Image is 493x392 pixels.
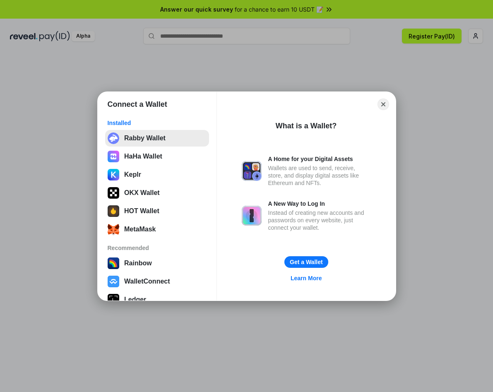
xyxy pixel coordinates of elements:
img: svg+xml,%3Csvg%20xmlns%3D%22http%3A%2F%2Fwww.w3.org%2F2000%2Fsvg%22%20fill%3D%22none%22%20viewBox... [242,206,262,226]
button: Ledger [105,291,209,308]
button: Keplr [105,166,209,183]
div: Rabby Wallet [124,135,166,142]
div: MetaMask [124,226,156,233]
img: ByMCUfJCc2WaAAAAAElFTkSuQmCC [108,169,119,180]
button: HaHa Wallet [105,148,209,165]
img: 5VZ71FV6L7PA3gg3tXrdQ+DgLhC+75Wq3no69P3MC0NFQpx2lL04Ql9gHK1bRDjsSBIvScBnDTk1WrlGIZBorIDEYJj+rhdgn... [108,187,119,199]
button: MetaMask [105,221,209,238]
img: svg+xml,%3Csvg%20xmlns%3D%22http%3A%2F%2Fwww.w3.org%2F2000%2Fsvg%22%20fill%3D%22none%22%20viewBox... [242,161,262,181]
img: svg+xml;base64,PHN2ZyB3aWR0aD0iMzIiIGhlaWdodD0iMzIiIHZpZXdCb3g9IjAgMCAzMiAzMiIgZmlsbD0ibm9uZSIgeG... [108,132,119,144]
div: WalletConnect [124,278,170,285]
div: Recommended [108,244,207,252]
div: Wallets are used to send, receive, store, and display digital assets like Ethereum and NFTs. [268,164,371,187]
a: Learn More [286,273,327,284]
img: czlE1qaAbsgAAACV0RVh0ZGF0ZTpjcmVhdGUAMjAyNC0wNS0wN1QwMzo0NTo1MSswMDowMJbjUeUAAAAldEVYdGRhdGU6bW9k... [108,151,119,162]
button: Close [378,99,389,110]
div: Learn More [291,274,322,282]
div: Rainbow [124,260,152,267]
img: svg+xml;base64,PHN2ZyB3aWR0aD0iMzUiIGhlaWdodD0iMzQiIHZpZXdCb3g9IjAgMCAzNSAzNCIgZmlsbD0ibm9uZSIgeG... [108,224,119,235]
div: HaHa Wallet [124,153,162,160]
button: Get a Wallet [284,256,328,268]
div: OKX Wallet [124,189,160,197]
button: WalletConnect [105,273,209,290]
button: Rabby Wallet [105,130,209,147]
div: HOT Wallet [124,207,159,215]
button: HOT Wallet [105,203,209,219]
img: svg+xml,%3Csvg%20xmlns%3D%22http%3A%2F%2Fwww.w3.org%2F2000%2Fsvg%22%20width%3D%2228%22%20height%3... [108,294,119,305]
div: Instead of creating new accounts and passwords on every website, just connect your wallet. [268,209,371,231]
div: What is a Wallet? [276,121,337,131]
div: A Home for your Digital Assets [268,155,371,163]
button: Rainbow [105,255,209,272]
div: A New Way to Log In [268,200,371,207]
button: OKX Wallet [105,185,209,201]
div: Ledger [124,296,146,303]
img: svg+xml,%3Csvg%20width%3D%2228%22%20height%3D%2228%22%20viewBox%3D%220%200%2028%2028%22%20fill%3D... [108,276,119,287]
div: Get a Wallet [290,258,323,266]
img: 8zcXD2M10WKU0JIAAAAASUVORK5CYII= [108,205,119,217]
div: Keplr [124,171,141,178]
h1: Connect a Wallet [108,99,167,109]
div: Installed [108,119,207,127]
img: svg+xml,%3Csvg%20width%3D%22120%22%20height%3D%22120%22%20viewBox%3D%220%200%20120%20120%22%20fil... [108,257,119,269]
